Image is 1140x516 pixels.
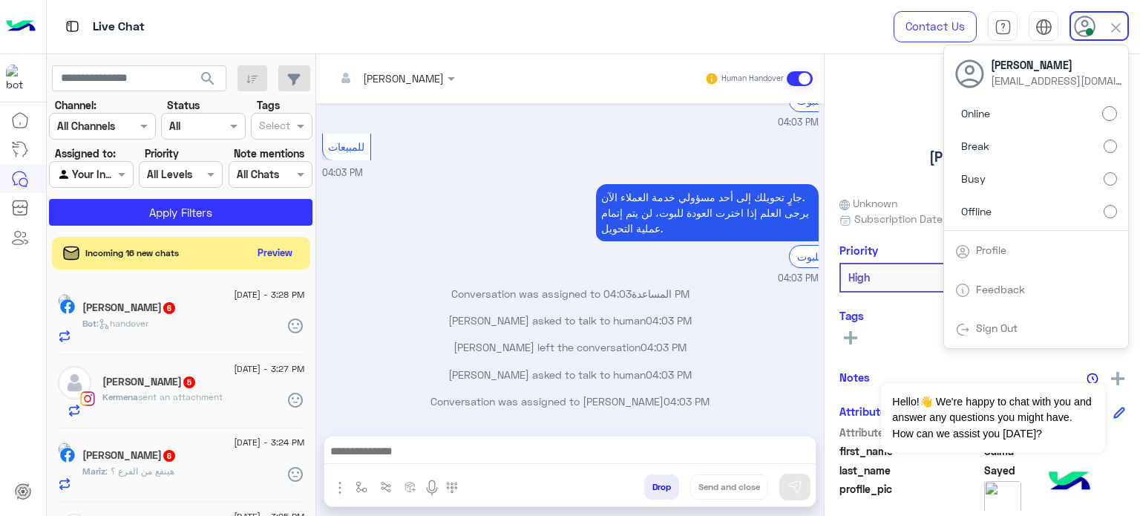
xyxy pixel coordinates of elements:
[1104,172,1117,186] input: Busy
[58,366,91,399] img: defaultAdmin.png
[234,288,304,301] span: [DATE] - 3:28 PM
[955,244,970,259] img: tab
[55,97,96,113] label: Channel:
[961,203,992,219] span: Offline
[60,448,75,463] img: Facebook
[350,474,374,499] button: select flow
[839,463,981,478] span: last_name
[82,318,96,329] span: Bot
[976,321,1018,334] a: Sign Out
[1035,19,1052,36] img: tab
[93,17,145,37] p: Live Chat
[984,463,1126,478] span: Sayed
[995,19,1012,36] img: tab
[252,242,299,264] button: Preview
[839,309,1125,322] h6: Tags
[1111,372,1124,385] img: add
[839,481,981,515] span: profile_pic
[380,481,392,493] img: Trigger scenario
[423,479,441,497] img: send voice note
[664,395,710,408] span: 04:03 PM
[881,383,1104,453] span: Hello!👋 We're happy to chat with you and answer any questions you might have. How can we assist y...
[641,341,687,353] span: 04:03 PM
[374,474,399,499] button: Trigger scenario
[82,301,177,314] h5: Ayat Mahmoud
[322,339,819,355] p: [PERSON_NAME] left the conversation
[789,245,859,268] div: العودة للبوت
[6,11,36,42] img: Logo
[1044,457,1095,509] img: hulul-logo.png
[839,244,878,257] h6: Priority
[163,450,175,462] span: 6
[322,286,819,301] p: Conversation was assigned to المساعدة
[49,199,312,226] button: Apply Filters
[778,116,819,130] span: 04:03 PM
[55,146,116,161] label: Assigned to:
[603,287,689,300] span: 04:03 PM
[839,405,892,418] h6: Attributes
[894,11,977,42] a: Contact Us
[976,244,1006,256] a: Profile
[85,246,179,260] span: Incoming 16 new chats
[163,302,175,314] span: 6
[58,442,71,456] img: picture
[778,272,819,286] span: 04:03 PM
[167,97,200,113] label: Status
[63,17,82,36] img: tab
[404,481,416,493] img: create order
[199,70,217,88] span: search
[690,474,768,500] button: Send and close
[190,65,226,97] button: search
[6,65,33,91] img: 919860931428189
[102,376,197,388] h5: Kermena Ashraf Monir
[446,482,458,494] img: make a call
[646,314,692,327] span: 04:03 PM
[1104,140,1117,153] input: Break
[183,376,195,388] span: 5
[929,148,1036,166] h5: [PERSON_NAME]
[839,425,981,440] span: Attribute Name
[991,57,1124,73] span: [PERSON_NAME]
[596,184,819,241] p: 2/9/2025, 4:03 PM
[991,73,1124,88] span: [EMAIL_ADDRESS][DOMAIN_NAME]
[976,283,1025,295] a: Feedback
[328,140,364,153] span: للمبيعات
[839,370,870,384] h6: Notes
[58,294,71,307] img: picture
[322,167,363,178] span: 04:03 PM
[96,318,148,329] span: : handover
[955,322,970,337] img: tab
[839,195,897,211] span: Unknown
[322,313,819,328] p: [PERSON_NAME] asked to talk to human
[839,443,981,459] span: first_name
[1104,205,1117,218] input: Offline
[234,436,304,449] span: [DATE] - 3:24 PM
[234,362,304,376] span: [DATE] - 3:27 PM
[138,391,223,402] span: sent an attachment
[961,105,990,121] span: Online
[646,368,692,381] span: 04:03 PM
[961,171,986,186] span: Busy
[644,474,679,500] button: Drop
[356,481,367,493] img: select flow
[988,11,1018,42] a: tab
[105,466,174,477] span: هينفع من الفرع ؟
[82,466,105,477] span: Mariz
[399,474,423,499] button: create order
[331,479,349,497] img: send attachment
[80,391,95,406] img: Instagram
[234,146,304,161] label: Note mentions
[322,393,819,409] p: Conversation was assigned to [PERSON_NAME]
[145,146,179,161] label: Priority
[1102,106,1117,121] input: Online
[961,138,989,154] span: Break
[787,480,802,494] img: send message
[721,73,784,85] small: Human Handover
[82,449,177,462] h5: Mariz Philip
[257,97,280,113] label: Tags
[1107,19,1124,36] img: close
[322,367,819,382] p: [PERSON_NAME] asked to talk to human
[257,117,290,137] div: Select
[955,283,970,298] img: tab
[60,299,75,314] img: Facebook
